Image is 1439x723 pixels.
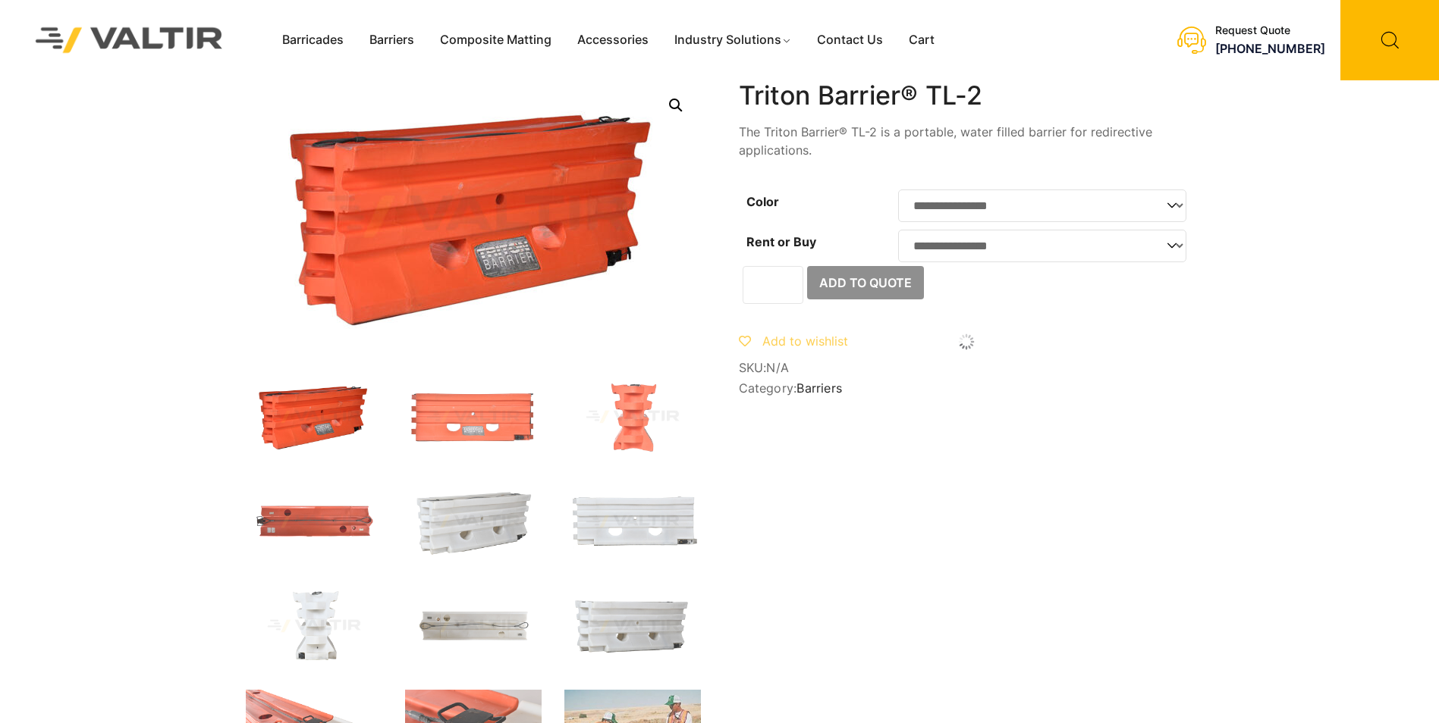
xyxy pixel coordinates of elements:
[246,585,382,667] img: Triton_Nat_Side.jpg
[1215,24,1325,37] div: Request Quote
[357,29,427,52] a: Barriers
[564,585,701,667] img: Triton_Nat_x1.jpg
[661,29,805,52] a: Industry Solutions
[739,123,1194,159] p: The Triton Barrier® TL-2 is a portable, water filled barrier for redirective applications.
[804,29,896,52] a: Contact Us
[796,380,842,396] a: Barriers
[564,376,701,458] img: Triton_Org_End.jpg
[766,360,789,375] span: N/A
[246,80,701,353] img: Triton_Org_3Q
[564,480,701,562] img: Triton_Nat_Front.jpg
[405,585,542,667] img: Triton_Nat_Top.jpg
[739,381,1194,396] span: Category:
[405,480,542,562] img: Triton_Nat_3Q.jpg
[743,266,803,304] input: Product quantity
[269,29,357,52] a: Barricades
[746,194,779,209] label: Color
[746,234,816,249] label: Rent or Buy
[564,29,661,52] a: Accessories
[739,80,1194,111] h1: Triton Barrier® TL-2
[246,480,382,562] img: Triton_Org_Top.jpg
[427,29,564,52] a: Composite Matting
[16,8,243,72] img: Valtir Rentals
[405,376,542,458] img: Triton_Org_Front.jpg
[896,29,947,52] a: Cart
[246,376,382,458] img: Triton_Org_3Q.jpg
[739,361,1194,375] span: SKU:
[1215,41,1325,56] a: [PHONE_NUMBER]
[807,266,924,299] button: Add to Quote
